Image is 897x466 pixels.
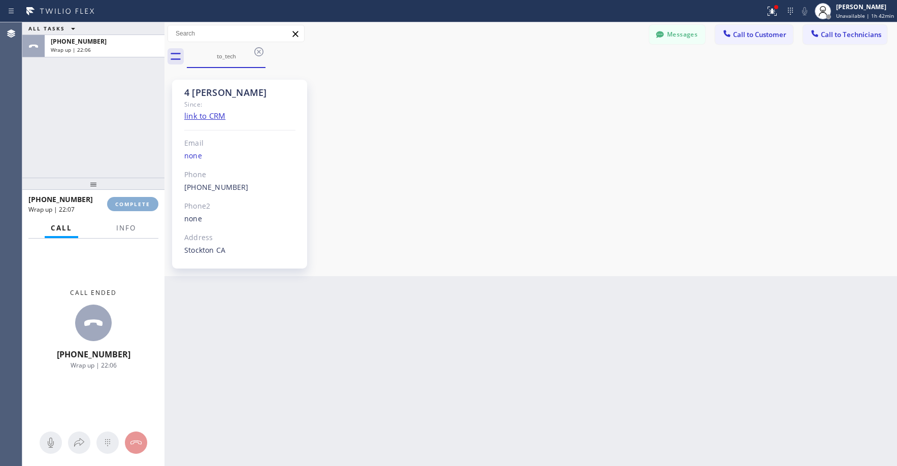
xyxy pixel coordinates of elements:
div: Address [184,232,295,244]
button: Hang up [125,431,147,454]
span: Call ended [70,288,117,297]
span: Call [51,223,72,232]
div: Phone2 [184,201,295,212]
button: Mute [40,431,62,454]
button: Messages [649,25,705,44]
span: [PHONE_NUMBER] [28,194,93,204]
a: link to CRM [184,111,225,121]
span: Call to Customer [733,30,786,39]
div: Stockton CA [184,245,295,256]
div: Since: [184,98,295,110]
span: Unavailable | 1h 42min [836,12,894,19]
span: Info [116,223,136,232]
span: [PHONE_NUMBER] [51,37,107,46]
button: Info [110,218,142,238]
button: Open directory [68,431,90,454]
div: none [184,150,295,162]
button: Mute [798,4,812,18]
span: [PHONE_NUMBER] [57,349,130,360]
div: [PERSON_NAME] [836,3,894,11]
button: Call to Customer [715,25,793,44]
span: COMPLETE [115,201,150,208]
div: 4 [PERSON_NAME] [184,87,295,98]
div: none [184,213,295,225]
span: Call to Technicians [821,30,881,39]
span: Wrap up | 22:07 [28,205,75,214]
button: ALL TASKS [22,22,85,35]
div: to_tech [188,52,264,60]
button: Open dialpad [96,431,119,454]
input: Search [168,25,304,42]
button: Call to Technicians [803,25,887,44]
span: Wrap up | 22:06 [51,46,91,53]
span: ALL TASKS [28,25,65,32]
div: Email [184,138,295,149]
button: Call [45,218,78,238]
a: [PHONE_NUMBER] [184,182,249,192]
span: Wrap up | 22:06 [71,361,117,370]
button: COMPLETE [107,197,158,211]
div: Phone [184,169,295,181]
